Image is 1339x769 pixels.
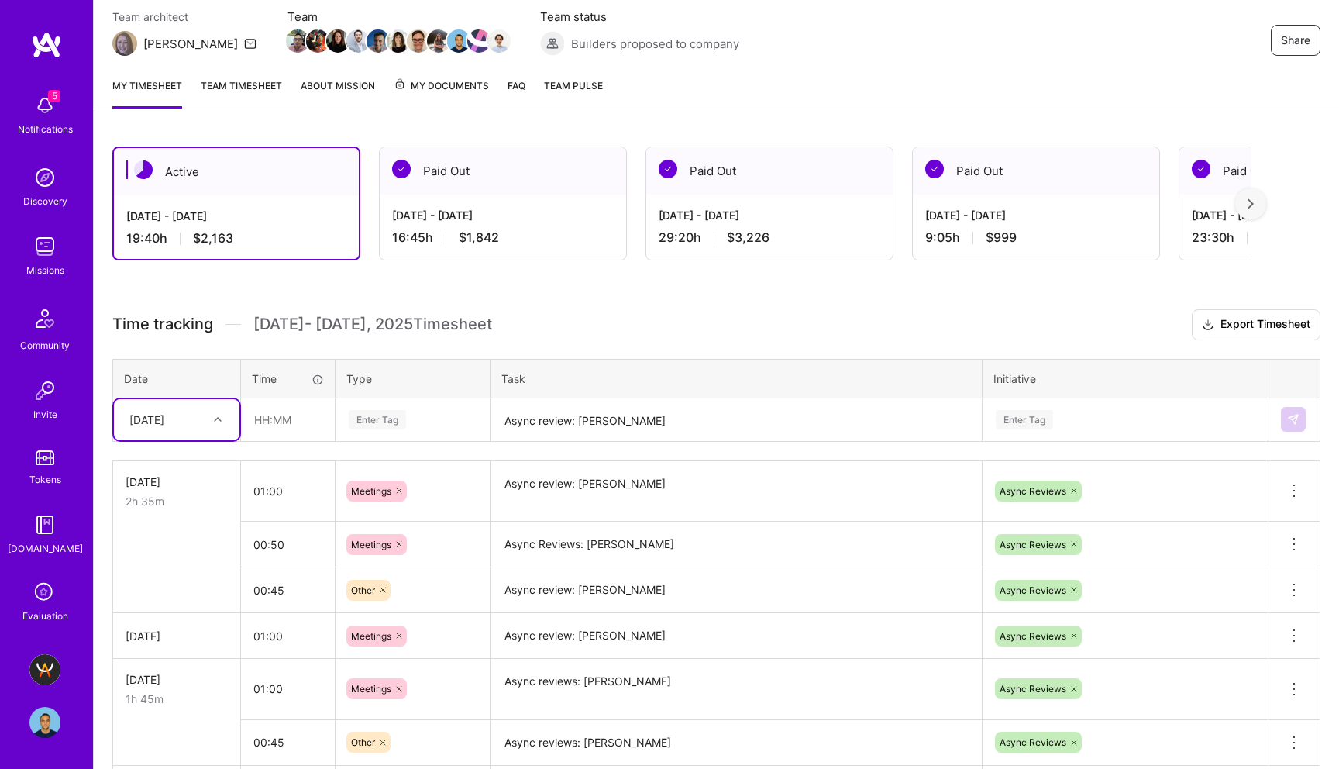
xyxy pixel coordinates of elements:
[29,231,60,262] img: teamwork
[287,28,308,54] a: Team Member Avatar
[1000,585,1066,596] span: Async Reviews
[913,147,1159,195] div: Paid Out
[407,29,430,53] img: Team Member Avatar
[129,412,164,428] div: [DATE]
[467,29,491,53] img: Team Member Avatar
[996,408,1053,432] div: Enter Tag
[244,37,256,50] i: icon Mail
[29,90,60,121] img: bell
[986,229,1017,246] span: $999
[29,654,60,685] img: A.Team - Grow A.Team's Community & Demand
[1000,485,1066,497] span: Async Reviews
[306,29,329,53] img: Team Member Avatar
[392,207,614,223] div: [DATE] - [DATE]
[29,471,61,488] div: Tokens
[571,36,739,52] span: Builders proposed to company
[36,450,54,465] img: tokens
[1192,309,1320,340] button: Export Timesheet
[392,229,614,246] div: 16:45 h
[26,707,64,738] a: User Avatar
[241,524,335,565] input: HH:MM
[31,31,62,59] img: logo
[326,29,349,53] img: Team Member Avatar
[193,230,233,247] span: $2,163
[387,29,410,53] img: Team Member Avatar
[287,9,509,25] span: Team
[993,371,1257,387] div: Initiative
[126,671,228,688] div: [DATE]
[253,315,492,334] span: [DATE] - [DATE] , 2025 Timesheet
[214,416,222,423] i: icon Chevron
[18,121,73,137] div: Notifications
[112,315,213,334] span: Time tracking
[1000,683,1066,695] span: Async Reviews
[1192,160,1210,178] img: Paid Out
[126,691,228,707] div: 1h 45m
[26,654,64,685] a: A.Team - Grow A.Team's Community & Demand
[241,570,335,611] input: HH:MM
[252,371,324,387] div: Time
[242,399,334,440] input: HH:MM
[508,78,525,109] a: FAQ
[368,28,388,54] a: Team Member Avatar
[492,463,980,521] textarea: Async review: [PERSON_NAME]
[380,147,626,195] div: Paid Out
[925,160,944,178] img: Paid Out
[408,28,429,54] a: Team Member Avatar
[925,229,1147,246] div: 9:05 h
[492,523,980,566] textarea: Async Reviews: [PERSON_NAME]
[449,28,469,54] a: Team Member Avatar
[492,660,980,719] textarea: Async reviews: [PERSON_NAME]
[489,28,509,54] a: Team Member Avatar
[351,630,391,642] span: Meetings
[241,722,335,763] input: HH:MM
[540,9,739,25] span: Team status
[1281,33,1310,48] span: Share
[487,29,511,53] img: Team Member Avatar
[114,148,359,195] div: Active
[727,229,769,246] span: $3,226
[1248,198,1254,209] img: right
[351,539,391,550] span: Meetings
[1287,413,1299,426] img: Submit
[540,31,565,56] img: Builders proposed to company
[30,578,60,608] i: icon SelectionTeam
[646,147,893,195] div: Paid Out
[429,28,449,54] a: Team Member Avatar
[459,229,499,246] span: $1,842
[33,406,57,422] div: Invite
[491,359,983,398] th: Task
[659,207,880,223] div: [DATE] - [DATE]
[925,207,1147,223] div: [DATE] - [DATE]
[126,493,228,509] div: 2h 35m
[1271,25,1320,56] button: Share
[388,28,408,54] a: Team Member Avatar
[367,29,390,53] img: Team Member Avatar
[201,78,282,109] a: Team timesheet
[29,707,60,738] img: User Avatar
[1000,630,1066,642] span: Async Reviews
[23,193,67,209] div: Discovery
[113,359,241,398] th: Date
[544,80,603,91] span: Team Pulse
[126,474,228,490] div: [DATE]
[427,29,450,53] img: Team Member Avatar
[351,736,375,748] span: Other
[308,28,328,54] a: Team Member Avatar
[29,375,60,406] img: Invite
[349,408,406,432] div: Enter Tag
[112,78,182,109] a: My timesheet
[301,78,375,109] a: About Mission
[351,585,375,596] span: Other
[26,300,64,337] img: Community
[286,29,309,53] img: Team Member Avatar
[8,540,83,557] div: [DOMAIN_NAME]
[29,162,60,193] img: discovery
[143,36,238,52] div: [PERSON_NAME]
[1000,736,1066,748] span: Async Reviews
[29,509,60,540] img: guide book
[48,90,60,102] span: 5
[659,160,677,178] img: Paid Out
[394,78,489,95] span: My Documents
[351,683,391,695] span: Meetings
